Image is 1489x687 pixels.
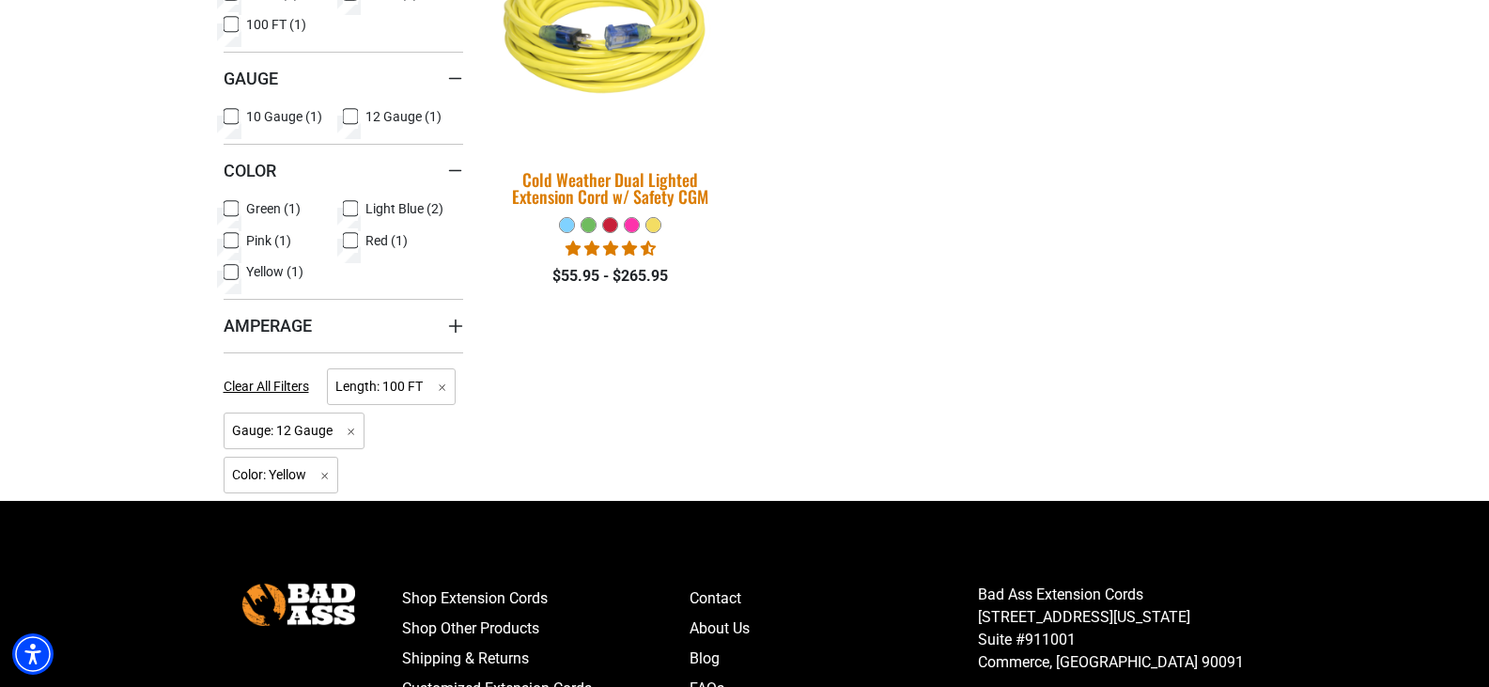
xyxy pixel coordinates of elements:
span: 4.62 stars [566,240,656,258]
a: Clear All Filters [224,377,317,397]
span: Clear All Filters [224,379,309,394]
span: Light Blue (2) [365,202,443,215]
a: About Us [690,614,978,644]
img: Bad Ass Extension Cords [242,584,355,626]
span: 12 Gauge (1) [365,110,442,123]
span: Color [224,160,276,181]
summary: Amperage [224,299,463,351]
a: Shipping & Returns [402,644,690,674]
span: Yellow (1) [246,265,303,278]
span: Gauge [224,68,278,89]
span: Pink (1) [246,234,291,247]
span: Gauge: 12 Gauge [224,413,365,449]
a: Shop Extension Cords [402,584,690,614]
span: Length: 100 FT [327,368,456,405]
span: Color: Yellow [224,457,339,493]
span: 10 Gauge (1) [246,110,322,123]
a: Contact [690,584,978,614]
a: Shop Other Products [402,614,690,644]
a: Color: Yellow [224,465,339,483]
a: Length: 100 FT [327,377,456,395]
div: Accessibility Menu [12,633,54,675]
div: $55.95 - $265.95 [491,265,731,288]
a: Gauge: 12 Gauge [224,421,365,439]
div: Cold Weather Dual Lighted Extension Cord w/ Safety CGM [491,171,731,205]
span: 100 FT (1) [246,18,306,31]
summary: Gauge [224,52,463,104]
span: Green (1) [246,202,301,215]
p: Bad Ass Extension Cords [STREET_ADDRESS][US_STATE] Suite #911001 Commerce, [GEOGRAPHIC_DATA] 90091 [978,584,1266,674]
a: Blog [690,644,978,674]
summary: Color [224,144,463,196]
span: Amperage [224,315,312,336]
span: Red (1) [365,234,408,247]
